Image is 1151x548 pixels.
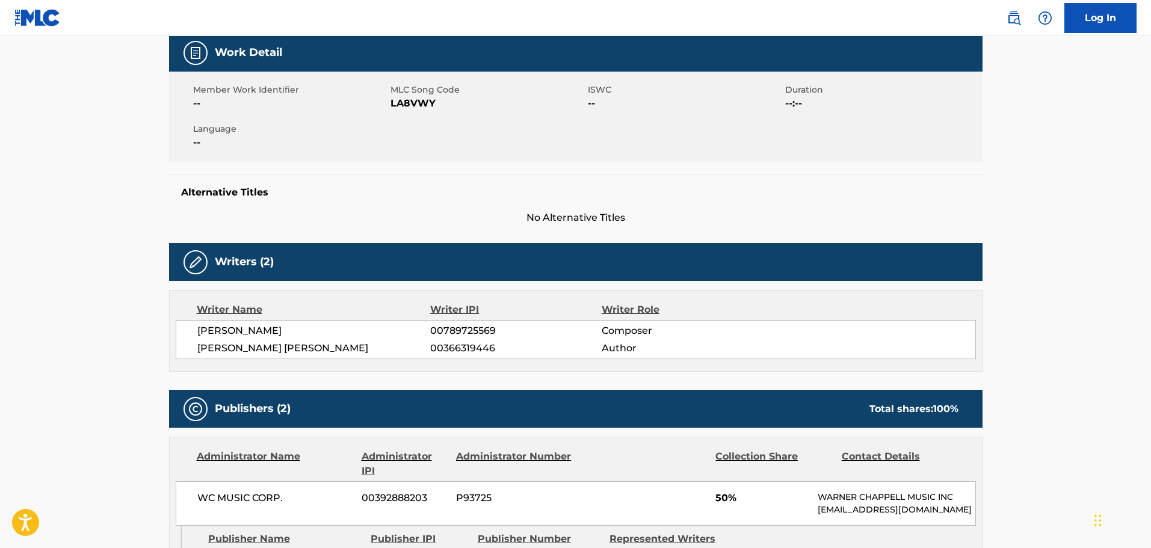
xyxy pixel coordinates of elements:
span: [PERSON_NAME] [PERSON_NAME] [197,341,431,356]
span: 00789725569 [430,324,601,338]
span: --:-- [785,96,980,111]
img: search [1007,11,1021,25]
span: ISWC [588,84,782,96]
div: Represented Writers [609,532,732,546]
span: Language [193,123,387,135]
div: Writer Role [602,303,758,317]
a: Log In [1064,3,1137,33]
span: -- [588,96,782,111]
h5: Work Detail [215,46,282,60]
p: WARNER CHAPPELL MUSIC INC [818,491,975,503]
span: P93725 [456,491,573,505]
div: Publisher Number [478,532,600,546]
div: Administrator Number [456,449,573,478]
div: Collection Share [715,449,832,478]
h5: Writers (2) [215,255,274,269]
span: -- [193,135,387,150]
h5: Alternative Titles [181,186,970,199]
iframe: Chat Widget [1091,490,1151,548]
span: [PERSON_NAME] [197,324,431,338]
div: Writer Name [197,303,431,317]
span: -- [193,96,387,111]
a: Public Search [1002,6,1026,30]
div: Total shares: [869,402,958,416]
span: 00392888203 [362,491,447,505]
span: Composer [602,324,758,338]
span: Author [602,341,758,356]
h5: Publishers (2) [215,402,291,416]
span: MLC Song Code [390,84,585,96]
div: Arrastar [1094,502,1102,538]
span: No Alternative Titles [169,211,983,225]
span: Duration [785,84,980,96]
img: Work Detail [188,46,203,60]
div: Contact Details [842,449,958,478]
img: help [1038,11,1052,25]
img: MLC Logo [14,9,61,26]
span: 00366319446 [430,341,601,356]
span: 100 % [933,403,958,414]
div: Administrator Name [197,449,353,478]
span: 50% [715,491,809,505]
div: Widget de chat [1091,490,1151,548]
img: Writers [188,255,203,269]
img: Publishers [188,402,203,416]
span: Member Work Identifier [193,84,387,96]
p: [EMAIL_ADDRESS][DOMAIN_NAME] [818,503,975,516]
div: Help [1033,6,1057,30]
div: Publisher Name [208,532,362,546]
div: Administrator IPI [362,449,447,478]
span: LA8VWY [390,96,585,111]
span: WC MUSIC CORP. [197,491,353,505]
div: Writer IPI [430,303,602,317]
div: Publisher IPI [371,532,469,546]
